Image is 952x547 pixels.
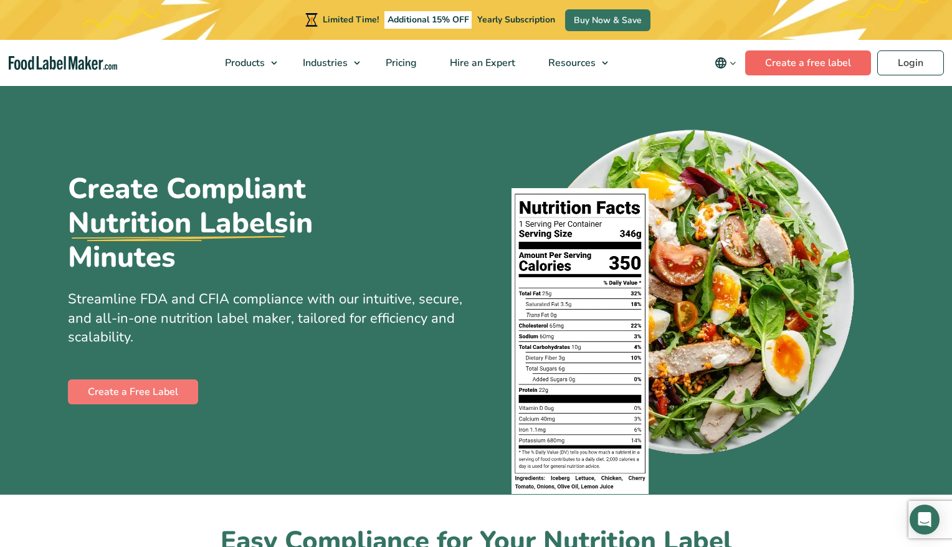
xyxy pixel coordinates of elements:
span: Industries [299,56,349,70]
span: Products [221,56,266,70]
u: Nutrition Labels [68,206,288,240]
span: Additional 15% OFF [384,11,472,29]
span: Yearly Subscription [477,14,555,26]
a: Resources [532,40,614,86]
a: Industries [287,40,366,86]
a: Create a free label [745,50,871,75]
h1: Create Compliant in Minutes [68,172,417,275]
span: Hire an Expert [446,56,516,70]
span: Pricing [382,56,418,70]
img: A plate of food with a nutrition facts label on top of it. [512,121,859,495]
span: Limited Time! [323,14,379,26]
a: Products [209,40,283,86]
a: Create a Free Label [68,379,198,404]
span: Resources [545,56,597,70]
a: Pricing [369,40,431,86]
div: Open Intercom Messenger [910,505,940,535]
a: Buy Now & Save [565,9,650,31]
a: Hire an Expert [434,40,529,86]
a: Login [877,50,944,75]
span: Streamline FDA and CFIA compliance with our intuitive, secure, and all-in-one nutrition label mak... [68,290,462,347]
